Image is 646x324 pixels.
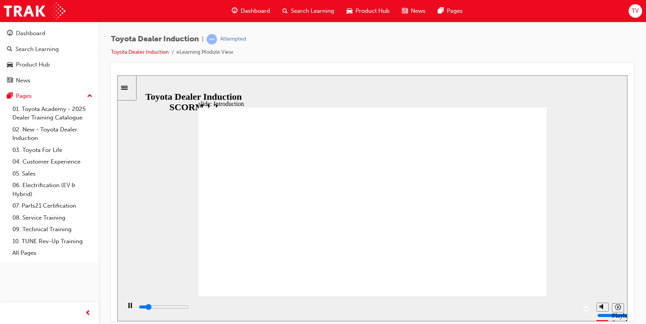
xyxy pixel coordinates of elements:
a: car-iconProduct Hub [340,3,396,19]
span: pages-icon [438,6,444,16]
button: DashboardSearch LearningProduct HubNews [3,25,96,89]
input: slide progress [22,229,72,235]
span: Search Learning [291,7,334,15]
span: up-icon [87,91,92,101]
a: Product Hub [3,58,96,72]
a: Search Learning [3,42,96,56]
span: car-icon [7,61,13,68]
a: Toyota Dealer Induction [111,49,169,55]
span: Toyota Dealer Induction [111,35,199,44]
a: guage-iconDashboard [226,3,276,19]
div: Dashboard [16,29,45,38]
button: TV [629,4,642,18]
button: Playback speed [495,228,507,237]
div: Product Hub [16,60,50,69]
span: Dashboard [241,7,270,15]
a: 07. Parts21 Certification [9,200,96,212]
div: Attempted [220,36,246,43]
span: Product Hub [355,7,390,15]
span: pages-icon [7,93,13,100]
span: search-icon [7,46,12,53]
span: TV [632,7,639,15]
a: 02. New - Toyota Dealer Induction [9,124,96,144]
a: 08. Service Training [9,212,96,224]
a: 01. Toyota Academy - 2025 Dealer Training Catalogue [9,103,96,124]
button: Pages [3,89,96,103]
div: Playback Speed [495,237,506,251]
div: News [16,76,31,85]
a: 04. Customer Experience [9,156,96,168]
span: news-icon [7,77,13,84]
span: car-icon [347,6,352,16]
div: playback controls [4,221,475,246]
a: 03. Toyota For Life [9,144,96,156]
a: 09. Technical Training [9,223,96,235]
span: search-icon [282,6,288,16]
a: Dashboard [3,26,96,41]
div: Search Learning [15,45,59,54]
span: News [411,7,426,15]
span: Pages [447,7,463,15]
li: eLearning Module View [176,48,233,57]
a: pages-iconPages [432,3,469,19]
a: News [3,73,96,88]
span: prev-icon [85,309,91,318]
img: Trak [4,2,65,20]
span: guage-icon [232,6,238,16]
a: 10. TUNE Rev-Up Training [9,235,96,247]
span: | [202,35,203,44]
div: Pages [16,92,32,101]
span: learningRecordVerb_ATTEMPT-icon [207,34,217,44]
a: news-iconNews [396,3,432,19]
button: Replay (Ctrl+Alt+R) [464,228,475,239]
a: 06. Electrification (EV & Hybrid) [9,179,96,200]
div: misc controls [475,221,506,246]
span: guage-icon [7,30,13,37]
button: Pause (Ctrl+Alt+P) [4,227,17,240]
input: volume [480,237,530,243]
button: Mute (Ctrl+Alt+M) [479,227,492,236]
a: search-iconSearch Learning [276,3,340,19]
a: All Pages [9,247,96,259]
a: 05. Sales [9,168,96,180]
span: news-icon [402,6,408,16]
